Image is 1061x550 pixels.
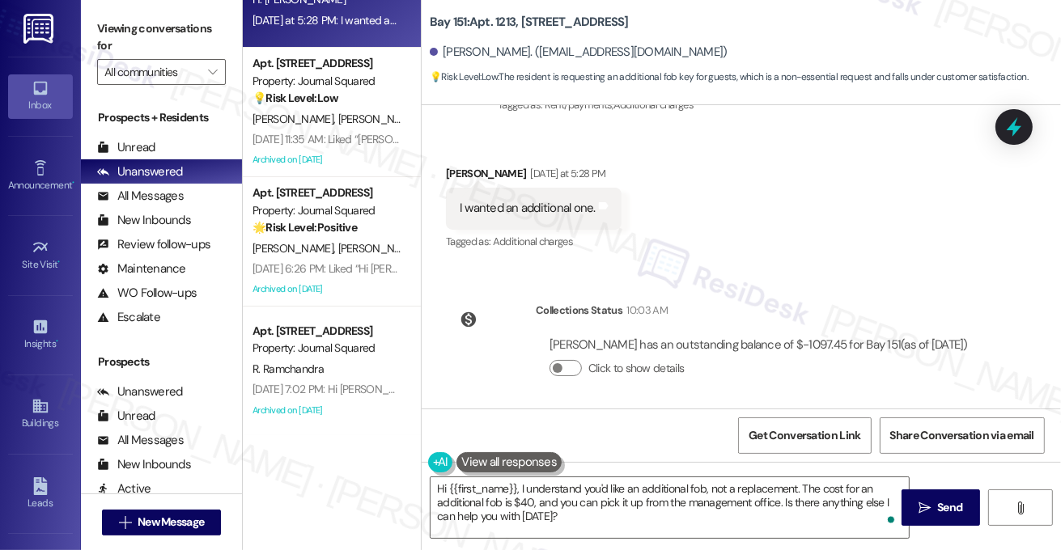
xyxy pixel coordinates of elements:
div: Prospects + Residents [81,109,242,126]
a: Inbox [8,74,73,118]
div: [DATE] at 5:28 PM: I wanted an additional one. [253,13,467,27]
div: [DATE] 6:26 PM: Liked “Hi [PERSON_NAME] and [PERSON_NAME]! Starting [DATE]…” [253,261,639,276]
div: Property: Journal Squared [253,340,402,357]
i:  [1014,501,1026,514]
div: Escalate [97,309,160,326]
a: Site Visit • [8,234,73,277]
strong: 💡 Risk Level: Low [253,91,338,105]
a: Buildings [8,392,73,436]
div: Property: Journal Squared [253,73,402,90]
div: Apt. [STREET_ADDRESS] [253,55,402,72]
a: Insights • [8,313,73,357]
span: New Message [138,514,204,531]
div: All Messages [97,432,184,449]
div: Unread [97,139,155,156]
button: Get Conversation Link [738,417,871,454]
span: • [72,177,74,188]
input: All communities [104,59,200,85]
div: Review follow-ups [97,236,210,253]
div: [PERSON_NAME] has an outstanding balance of $-1097.45 for Bay 151 (as of [DATE]) [550,336,968,353]
strong: 💡 Risk Level: Low [430,70,498,83]
div: Prospects [81,353,242,370]
div: Collections Status [536,302,622,319]
div: Unread [97,408,155,425]
div: Apt. [STREET_ADDRESS] [253,323,402,340]
span: Get Conversation Link [749,427,860,444]
div: Apt. [STREET_ADDRESS] [253,184,402,201]
label: Viewing conversations for [97,16,226,59]
button: New Message [102,510,222,535]
button: Send [902,489,980,526]
i:  [208,66,217,78]
button: Share Conversation via email [880,417,1045,454]
div: Maintenance [97,260,186,277]
div: Active [97,480,151,497]
div: Unanswered [97,383,183,400]
span: Additional charges [613,98,694,112]
div: Unanswered [97,163,183,180]
div: [PERSON_NAME]. ([EMAIL_ADDRESS][DOMAIN_NAME]) [430,44,728,61]
a: Leads [8,472,73,516]
div: Tagged as: [446,230,622,253]
span: Share Conversation via email [890,427,1034,444]
i:  [119,516,131,529]
textarea: To enrich screen reader interactions, please activate Accessibility in Grammarly extension settings [431,477,909,538]
div: Archived on [DATE] [251,279,404,299]
div: I wanted an additional one. [460,200,596,217]
b: Bay 151: Apt. 1213, [STREET_ADDRESS] [430,14,629,31]
span: R. Ramchandra [253,362,324,376]
span: [PERSON_NAME] [338,112,424,126]
div: 10:03 AM [622,302,668,319]
span: [PERSON_NAME] [338,241,419,256]
span: : The resident is requesting an additional fob key for guests, which is a non-essential request a... [430,69,1028,86]
span: [PERSON_NAME] [253,112,338,126]
div: Tagged as: [498,93,1049,116]
div: [PERSON_NAME] [446,165,622,188]
span: [PERSON_NAME] [253,241,338,256]
span: Send [937,499,962,516]
div: Property: Journal Squared [253,202,402,219]
img: ResiDesk Logo [23,14,57,44]
span: Additional charges [493,235,573,248]
span: Rent/payments , [545,98,613,112]
label: Click to show details [588,360,684,377]
strong: 🌟 Risk Level: Positive [253,220,357,235]
i:  [919,501,931,514]
div: All Messages [97,188,184,205]
div: Archived on [DATE] [251,400,404,421]
div: Archived on [DATE] [251,150,404,170]
div: WO Follow-ups [97,285,197,302]
div: [DATE] at 5:28 PM [527,165,606,182]
span: • [58,256,61,268]
div: New Inbounds [97,456,191,473]
span: • [56,336,58,347]
div: New Inbounds [97,212,191,229]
